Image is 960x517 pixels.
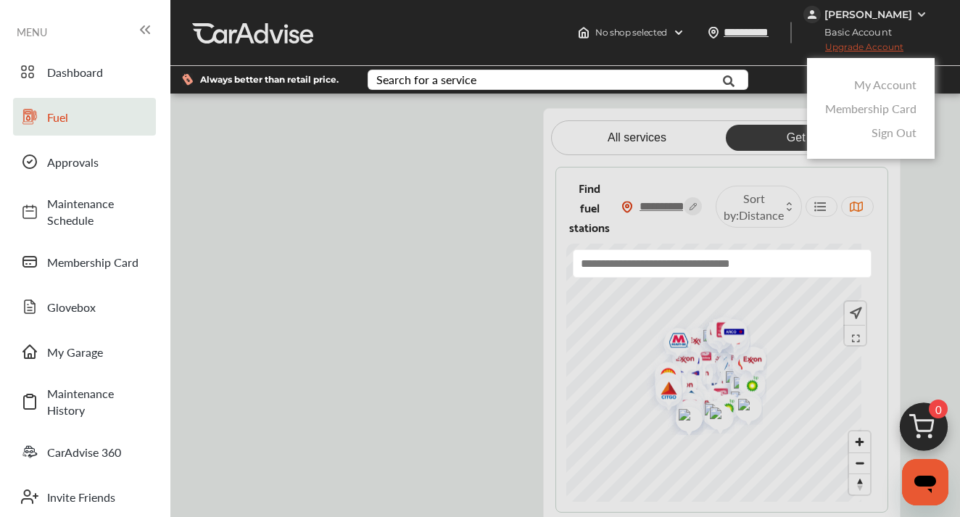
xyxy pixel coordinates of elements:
[889,396,959,466] img: cart_icon.3d0951e8.svg
[872,124,916,141] a: Sign Out
[13,478,156,516] a: Invite Friends
[47,64,149,80] span: Dashboard
[47,195,149,228] span: Maintenance Schedule
[13,243,156,281] a: Membership Card
[13,143,156,181] a: Approvals
[47,299,149,315] span: Glovebox
[47,444,149,460] span: CarAdvise 360
[47,154,149,170] span: Approvals
[13,433,156,471] a: CarAdvise 360
[902,459,948,505] iframe: Button to launch messaging window
[17,26,47,38] span: MENU
[13,288,156,326] a: Glovebox
[13,378,156,426] a: Maintenance History
[47,489,149,505] span: Invite Friends
[200,75,339,84] span: Always better than retail price.
[13,333,156,371] a: My Garage
[13,188,156,236] a: Maintenance Schedule
[854,76,916,93] a: My Account
[47,344,149,360] span: My Garage
[13,98,156,136] a: Fuel
[929,400,948,418] span: 0
[13,53,156,91] a: Dashboard
[825,100,916,117] a: Membership Card
[182,73,193,86] img: dollor_label_vector.a70140d1.svg
[47,385,149,418] span: Maintenance History
[376,74,476,86] div: Search for a service
[47,254,149,270] span: Membership Card
[47,109,149,125] span: Fuel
